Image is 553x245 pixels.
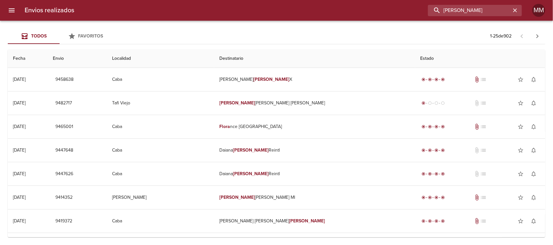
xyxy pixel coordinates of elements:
span: Favoritos [78,33,103,39]
span: radio_button_checked [421,101,425,105]
span: Pagina siguiente [530,28,545,44]
span: star_border [517,218,524,224]
span: radio_button_checked [421,125,425,129]
span: radio_button_checked [421,219,425,223]
span: star_border [517,100,524,106]
span: 9458638 [55,76,74,84]
span: star_border [517,123,524,130]
div: Entregado [420,147,446,154]
span: radio_button_checked [421,78,425,81]
span: No tiene documentos adjuntos [474,100,480,106]
span: No tiene pedido asociado [480,100,487,106]
em: [PERSON_NAME] [233,147,269,153]
button: Activar notificaciones [527,97,540,110]
th: Estado [415,49,545,68]
button: 9447626 [53,168,76,180]
div: [DATE] [13,124,26,129]
button: Agregar a favoritos [514,73,527,86]
button: 9458638 [53,74,76,86]
button: Agregar a favoritos [514,191,527,204]
button: Activar notificaciones [527,167,540,180]
span: radio_button_checked [434,196,438,199]
span: No tiene pedido asociado [480,123,487,130]
td: nce [GEOGRAPHIC_DATA] [214,115,415,138]
span: No tiene documentos adjuntos [474,147,480,154]
input: buscar [428,5,511,16]
td: Daiana Reintl [214,139,415,162]
div: Entregado [420,171,446,177]
em: [PERSON_NAME] [289,218,325,224]
td: Caba [107,209,214,233]
span: radio_button_checked [434,219,438,223]
span: radio_button_checked [441,148,445,152]
h6: Envios realizados [25,5,74,16]
button: Activar notificaciones [527,73,540,86]
span: notifications_none [530,123,537,130]
span: notifications_none [530,76,537,83]
span: radio_button_checked [428,219,432,223]
span: 9447648 [55,146,73,154]
button: 9419372 [53,215,75,227]
th: Destinatario [214,49,415,68]
span: Tiene documentos adjuntos [474,218,480,224]
div: MM [532,4,545,17]
em: [PERSON_NAME] [219,100,255,106]
span: radio_button_checked [434,78,438,81]
span: radio_button_checked [441,172,445,176]
span: star_border [517,147,524,154]
span: radio_button_unchecked [441,101,445,105]
span: radio_button_checked [434,125,438,129]
div: Generado [420,100,446,106]
span: radio_button_unchecked [434,101,438,105]
button: Agregar a favoritos [514,215,527,228]
td: Caba [107,162,214,186]
td: Caba [107,115,214,138]
span: 9482717 [55,99,72,107]
th: Localidad [107,49,214,68]
span: star_border [517,194,524,201]
span: radio_button_checked [421,196,425,199]
button: Activar notificaciones [527,215,540,228]
td: [PERSON_NAME] X [214,68,415,91]
span: radio_button_checked [441,125,445,129]
span: Todos [31,33,47,39]
td: [PERSON_NAME] [107,186,214,209]
button: 9482717 [53,97,75,109]
span: radio_button_unchecked [428,101,432,105]
em: Flora [219,124,230,129]
span: radio_button_checked [428,196,432,199]
span: notifications_none [530,100,537,106]
span: radio_button_checked [434,172,438,176]
th: Envio [48,49,107,68]
td: Daiana Reintl [214,162,415,186]
span: No tiene pedido asociado [480,171,487,177]
div: Entregado [420,218,446,224]
button: 9414352 [53,192,75,204]
span: 9419372 [55,217,72,225]
span: radio_button_checked [428,148,432,152]
td: [PERSON_NAME] Ml [214,186,415,209]
span: notifications_none [530,194,537,201]
th: Fecha [8,49,48,68]
button: Agregar a favoritos [514,144,527,157]
em: [PERSON_NAME] [254,77,290,82]
div: [DATE] [13,100,26,106]
span: radio_button_checked [428,125,432,129]
span: No tiene pedido asociado [480,76,487,83]
button: Agregar a favoritos [514,120,527,133]
button: Activar notificaciones [527,120,540,133]
span: radio_button_checked [428,172,432,176]
td: [PERSON_NAME] [PERSON_NAME] [214,91,415,115]
span: 9447626 [55,170,73,178]
span: No tiene documentos adjuntos [474,171,480,177]
p: 1 - 25 de 902 [490,33,512,39]
span: radio_button_checked [441,196,445,199]
span: star_border [517,76,524,83]
button: 9465001 [53,121,76,133]
td: [PERSON_NAME] [PERSON_NAME] [214,209,415,233]
div: Entregado [420,123,446,130]
span: Tiene documentos adjuntos [474,76,480,83]
td: Caba [107,68,214,91]
div: [DATE] [13,218,26,224]
div: Entregado [420,76,446,83]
